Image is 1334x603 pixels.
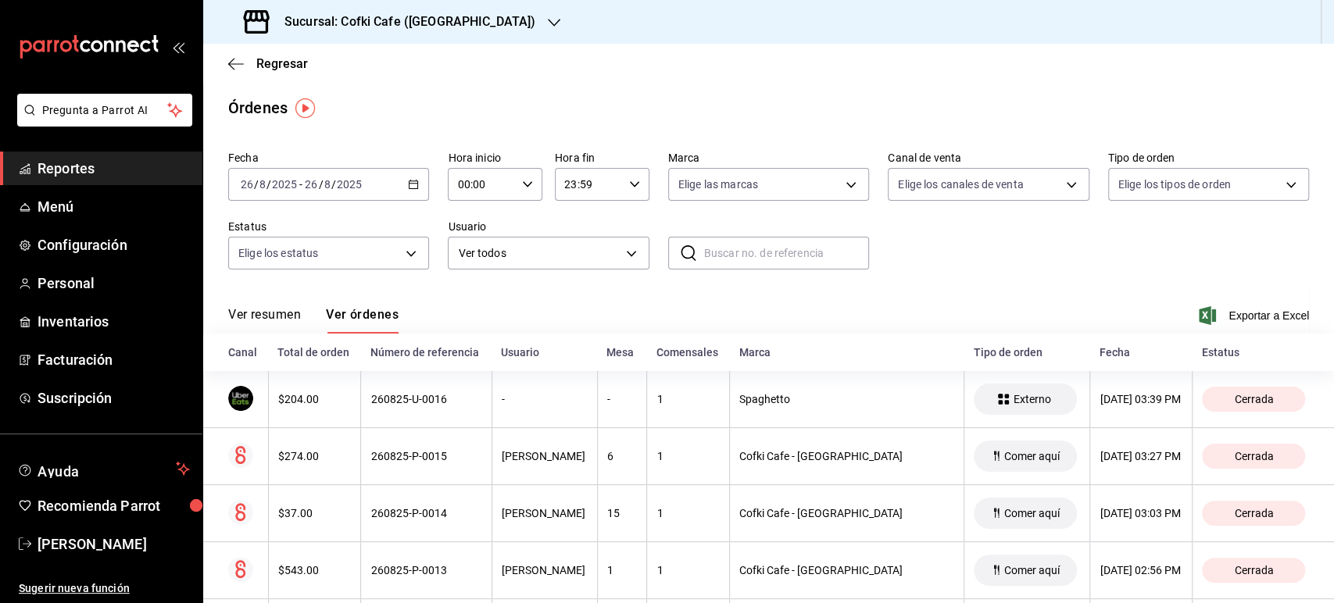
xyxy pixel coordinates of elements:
[370,507,481,519] div: 260825-P-0014
[240,178,254,191] input: --
[38,273,190,294] span: Personal
[38,459,170,478] span: Ayuda
[1118,177,1231,192] span: Elige los tipos de orden
[656,450,720,462] div: 1
[278,393,352,405] div: $204.00
[1100,507,1182,519] div: [DATE] 03:03 PM
[266,178,271,191] span: /
[228,307,399,334] div: navigation tabs
[277,346,352,359] div: Total de orden
[656,564,720,576] div: 1
[38,533,190,555] span: [PERSON_NAME]
[272,12,535,31] h3: Sucursal: Cofki Cafe ([GEOGRAPHIC_DATA])
[448,221,649,232] label: Usuario
[299,178,302,191] span: -
[331,178,336,191] span: /
[19,580,190,597] span: Sugerir nueva función
[228,307,301,334] button: Ver resumen
[656,393,720,405] div: 1
[370,450,481,462] div: 260825-P-0015
[448,152,542,163] label: Hora inicio
[1228,450,1279,462] span: Cerrada
[1228,507,1279,519] span: Cerrada
[228,56,308,71] button: Regresar
[42,102,168,119] span: Pregunta a Parrot AI
[998,564,1066,576] span: Comer aquí
[1108,152,1309,163] label: Tipo de orden
[502,450,588,462] div: [PERSON_NAME]
[607,507,638,519] div: 15
[607,450,638,462] div: 6
[502,393,588,405] div: -
[278,450,352,462] div: $274.00
[38,234,190,255] span: Configuración
[898,177,1023,192] span: Elige los canales de venta
[326,307,399,334] button: Ver órdenes
[17,94,192,127] button: Pregunta a Parrot AI
[1228,564,1279,576] span: Cerrada
[678,177,758,192] span: Elige las marcas
[739,346,954,359] div: Marca
[11,113,192,130] a: Pregunta a Parrot AI
[704,237,869,269] input: Buscar no. de referencia
[259,178,266,191] input: --
[606,346,638,359] div: Mesa
[228,96,288,120] div: Órdenes
[502,564,588,576] div: [PERSON_NAME]
[38,311,190,332] span: Inventarios
[998,507,1066,519] span: Comer aquí
[656,507,720,519] div: 1
[336,178,363,191] input: ----
[318,178,323,191] span: /
[228,221,429,232] label: Estatus
[739,507,954,519] div: Cofki Cafe - [GEOGRAPHIC_DATA]
[38,196,190,217] span: Menú
[739,450,954,462] div: Cofki Cafe - [GEOGRAPHIC_DATA]
[555,152,649,163] label: Hora fin
[1202,306,1309,325] button: Exportar a Excel
[888,152,1089,163] label: Canal de venta
[458,245,620,262] span: Ver todos
[1100,346,1183,359] div: Fecha
[607,393,638,405] div: -
[739,564,954,576] div: Cofki Cafe - [GEOGRAPHIC_DATA]
[607,564,638,576] div: 1
[668,152,869,163] label: Marca
[172,41,184,53] button: open_drawer_menu
[1100,450,1182,462] div: [DATE] 03:27 PM
[656,346,721,359] div: Comensales
[324,178,331,191] input: --
[38,387,190,409] span: Suscripción
[1228,393,1279,405] span: Cerrada
[228,152,429,163] label: Fecha
[1202,346,1309,359] div: Estatus
[38,158,190,179] span: Reportes
[739,393,954,405] div: Spaghetto
[998,450,1066,462] span: Comer aquí
[1100,564,1182,576] div: [DATE] 02:56 PM
[38,349,190,370] span: Facturación
[254,178,259,191] span: /
[1007,393,1057,405] span: Externo
[370,564,481,576] div: 260825-P-0013
[228,346,259,359] div: Canal
[278,507,352,519] div: $37.00
[370,393,481,405] div: 260825-U-0016
[1100,393,1182,405] div: [DATE] 03:39 PM
[278,564,352,576] div: $543.00
[502,507,588,519] div: [PERSON_NAME]
[271,178,298,191] input: ----
[370,346,482,359] div: Número de referencia
[974,346,1081,359] div: Tipo de orden
[501,346,588,359] div: Usuario
[238,245,318,261] span: Elige los estatus
[304,178,318,191] input: --
[295,98,315,118] img: Tooltip marker
[256,56,308,71] span: Regresar
[38,495,190,516] span: Recomienda Parrot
